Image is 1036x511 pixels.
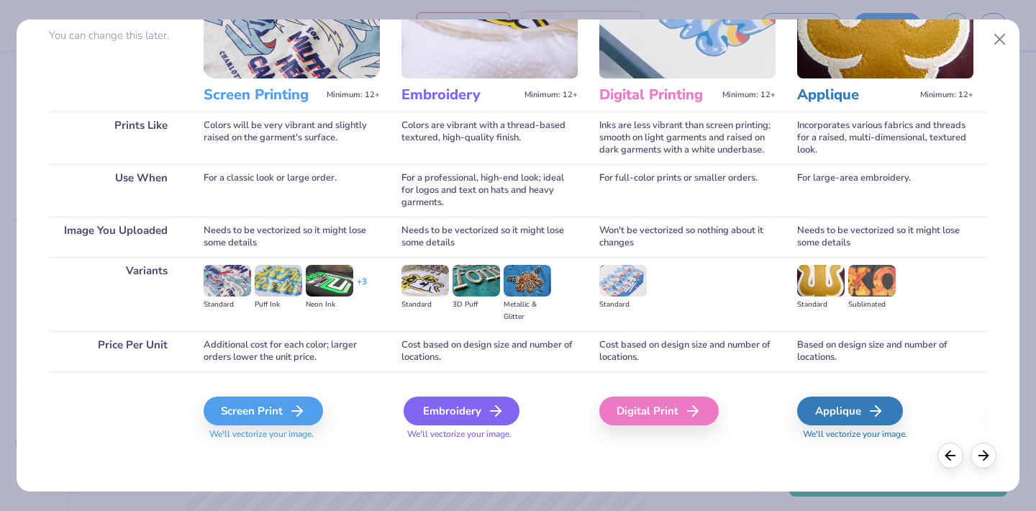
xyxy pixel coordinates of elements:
div: Image You Uploaded [49,217,182,257]
div: Neon Ink [306,299,353,311]
h3: Digital Printing [599,86,717,104]
div: Cost based on design size and number of locations. [599,331,776,371]
div: Sublimated [848,299,896,311]
div: + 3 [357,276,367,300]
div: Use When [49,164,182,217]
div: Embroidery [404,397,519,425]
div: Standard [599,299,647,311]
span: Minimum: 12+ [920,90,973,100]
div: Standard [797,299,845,311]
div: Standard [204,299,251,311]
div: Additional cost for each color; larger orders lower the unit price. [204,331,380,371]
div: Needs to be vectorized so it might lose some details [401,217,578,257]
h3: Embroidery [401,86,519,104]
img: Standard [401,265,449,297]
div: For a classic look or large order. [204,164,380,217]
h3: Applique [797,86,914,104]
div: Prints Like [49,112,182,164]
div: Colors will be very vibrant and slightly raised on the garment's surface. [204,112,380,164]
div: For a professional, high-end look; ideal for logos and text on hats and heavy garments. [401,164,578,217]
div: Variants [49,257,182,331]
span: Minimum: 12+ [327,90,380,100]
img: Puff Ink [255,265,302,297]
div: Won't be vectorized so nothing about it changes [599,217,776,257]
span: We'll vectorize your image. [204,428,380,440]
div: Applique [797,397,903,425]
span: Minimum: 12+ [524,90,578,100]
div: 3D Puff [453,299,500,311]
div: Needs to be vectorized so it might lose some details [797,217,973,257]
span: Minimum: 12+ [722,90,776,100]
div: Screen Print [204,397,323,425]
div: Metallic & Glitter [504,299,551,323]
img: Neon Ink [306,265,353,297]
div: For full-color prints or smaller orders. [599,164,776,217]
div: Standard [401,299,449,311]
img: Standard [599,265,647,297]
div: Colors are vibrant with a thread-based textured, high-quality finish. [401,112,578,164]
div: Digital Print [599,397,719,425]
button: Close [986,26,1014,53]
img: 3D Puff [453,265,500,297]
div: For large-area embroidery. [797,164,973,217]
span: We'll vectorize your image. [797,428,973,440]
img: Sublimated [848,265,896,297]
div: Puff Ink [255,299,302,311]
div: Based on design size and number of locations. [797,331,973,371]
div: Cost based on design size and number of locations. [401,331,578,371]
div: Incorporates various fabrics and threads for a raised, multi-dimensional, textured look. [797,112,973,164]
img: Standard [797,265,845,297]
p: You can change this later. [49,30,182,42]
div: Inks are less vibrant than screen printing; smooth on light garments and raised on dark garments ... [599,112,776,164]
img: Standard [204,265,251,297]
img: Metallic & Glitter [504,265,551,297]
div: Price Per Unit [49,331,182,371]
h3: Screen Printing [204,86,321,104]
span: We'll vectorize your image. [401,428,578,440]
div: Needs to be vectorized so it might lose some details [204,217,380,257]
